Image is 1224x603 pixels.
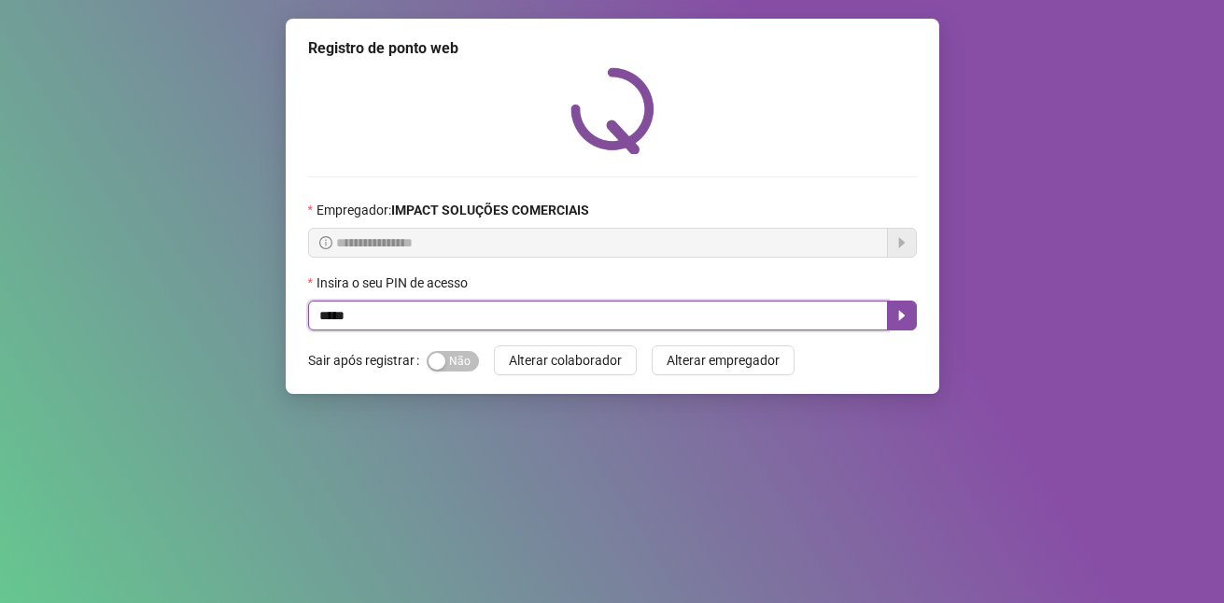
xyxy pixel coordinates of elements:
[494,345,637,375] button: Alterar colaborador
[509,350,622,371] span: Alterar colaborador
[391,203,589,217] strong: IMPACT SOLUÇÕES COMERCIAIS
[308,273,480,293] label: Insira o seu PIN de acesso
[652,345,795,375] button: Alterar empregador
[894,308,909,323] span: caret-right
[308,37,917,60] div: Registro de ponto web
[317,200,589,220] span: Empregador :
[308,345,427,375] label: Sair após registrar
[319,236,332,249] span: info-circle
[570,67,654,154] img: QRPoint
[667,350,780,371] span: Alterar empregador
